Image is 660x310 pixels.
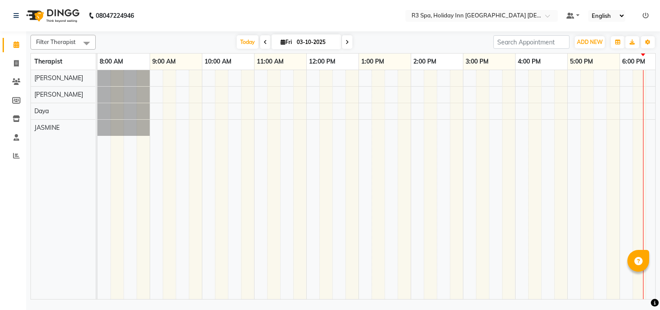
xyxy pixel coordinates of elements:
[620,55,647,68] a: 6:00 PM
[307,55,338,68] a: 12:00 PM
[237,35,258,49] span: Today
[22,3,82,28] img: logo
[34,91,83,98] span: [PERSON_NAME]
[493,35,570,49] input: Search Appointment
[463,55,491,68] a: 3:00 PM
[34,57,62,65] span: Therapist
[202,55,234,68] a: 10:00 AM
[516,55,543,68] a: 4:00 PM
[568,55,595,68] a: 5:00 PM
[278,39,294,45] span: Fri
[575,36,605,48] button: ADD NEW
[359,55,386,68] a: 1:00 PM
[294,36,338,49] input: 2025-10-03
[36,38,76,45] span: Filter Therapist
[150,55,178,68] a: 9:00 AM
[97,55,125,68] a: 8:00 AM
[34,107,49,115] span: Daya
[34,74,83,82] span: [PERSON_NAME]
[96,3,134,28] b: 08047224946
[34,124,60,131] span: JASMINE
[411,55,439,68] a: 2:00 PM
[255,55,286,68] a: 11:00 AM
[577,39,603,45] span: ADD NEW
